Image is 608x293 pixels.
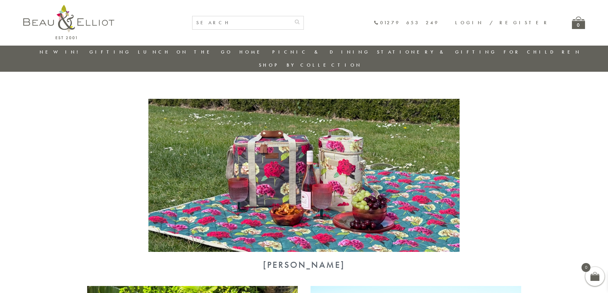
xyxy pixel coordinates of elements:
[572,17,585,29] a: 0
[138,49,232,55] a: Lunch On The Go
[40,49,82,55] a: New in!
[504,49,581,55] a: For Children
[259,62,362,68] a: Shop by collection
[23,5,114,39] img: logo
[272,49,370,55] a: Picnic & Dining
[582,263,590,272] span: 0
[89,49,131,55] a: Gifting
[377,49,497,55] a: Stationery & Gifting
[87,260,521,270] div: [PERSON_NAME]
[148,99,460,252] img: Sarah Kelleher
[192,16,291,29] input: SEARCH
[455,19,550,26] a: Login / Register
[239,49,265,55] a: Home
[87,247,521,270] a: Sarah Kelleher [PERSON_NAME]
[374,20,439,26] a: 01279 653 249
